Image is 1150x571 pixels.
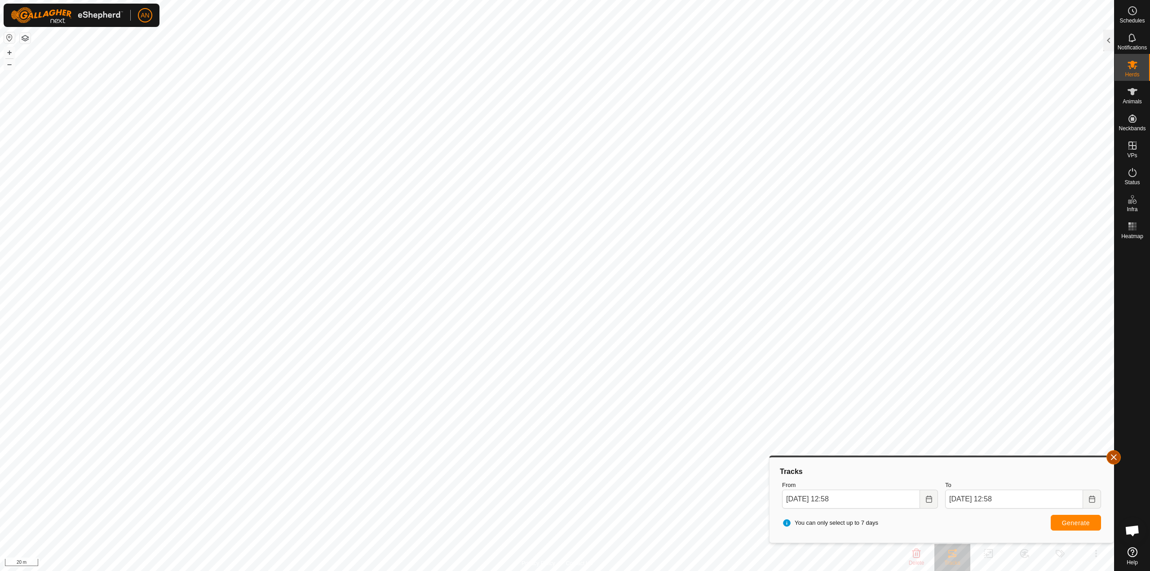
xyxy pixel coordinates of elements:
[1127,560,1138,565] span: Help
[945,481,1101,490] label: To
[1124,180,1140,185] span: Status
[1115,544,1150,569] a: Help
[1062,519,1090,527] span: Generate
[1121,234,1143,239] span: Heatmap
[1119,18,1145,23] span: Schedules
[1127,153,1137,158] span: VPs
[1127,207,1137,212] span: Infra
[141,11,149,20] span: AN
[1119,517,1146,544] div: Open chat
[920,490,938,509] button: Choose Date
[566,559,593,567] a: Contact Us
[4,59,15,70] button: –
[1051,515,1101,531] button: Generate
[782,518,878,527] span: You can only select up to 7 days
[522,559,555,567] a: Privacy Policy
[1119,126,1146,131] span: Neckbands
[4,47,15,58] button: +
[782,481,938,490] label: From
[1118,45,1147,50] span: Notifications
[1125,72,1139,77] span: Herds
[778,466,1105,477] div: Tracks
[11,7,123,23] img: Gallagher Logo
[1123,99,1142,104] span: Animals
[4,32,15,43] button: Reset Map
[1083,490,1101,509] button: Choose Date
[20,33,31,44] button: Map Layers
